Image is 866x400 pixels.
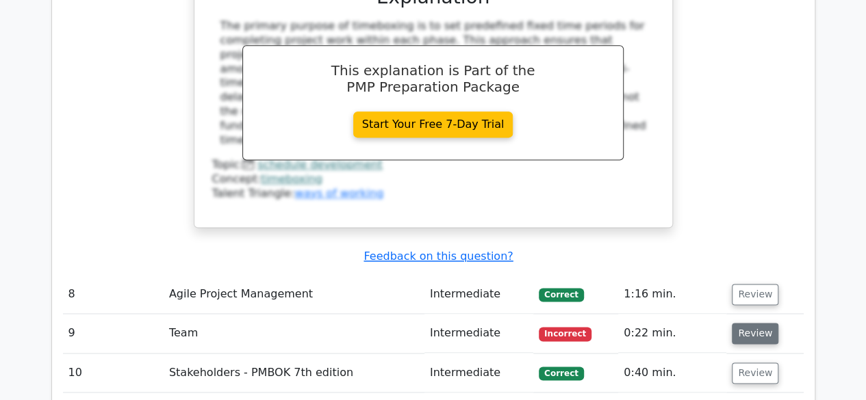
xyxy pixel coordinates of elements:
[539,288,583,302] span: Correct
[261,172,322,185] a: timeboxing
[618,275,726,314] td: 1:16 min.
[212,172,654,187] div: Concept:
[63,314,164,353] td: 9
[212,158,654,200] div: Talent Triangle:
[732,362,778,384] button: Review
[732,284,778,305] button: Review
[364,250,513,263] a: Feedback on this question?
[539,366,583,380] span: Correct
[618,314,726,353] td: 0:22 min.
[63,275,164,314] td: 8
[618,354,726,392] td: 0:40 min.
[424,354,533,392] td: Intermediate
[63,354,164,392] td: 10
[164,275,424,314] td: Agile Project Management
[353,111,513,137] a: Start Your Free 7-Day Trial
[424,275,533,314] td: Intermediate
[539,327,591,341] span: Incorrect
[164,314,424,353] td: Team
[257,158,382,171] a: schedule development
[424,314,533,353] td: Intermediate
[732,323,778,344] button: Review
[212,158,654,172] div: Topic:
[220,19,646,147] div: The primary purpose of timeboxing is to set predefined fixed time periods for completing project ...
[294,187,383,200] a: ways of working
[164,354,424,392] td: Stakeholders - PMBOK 7th edition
